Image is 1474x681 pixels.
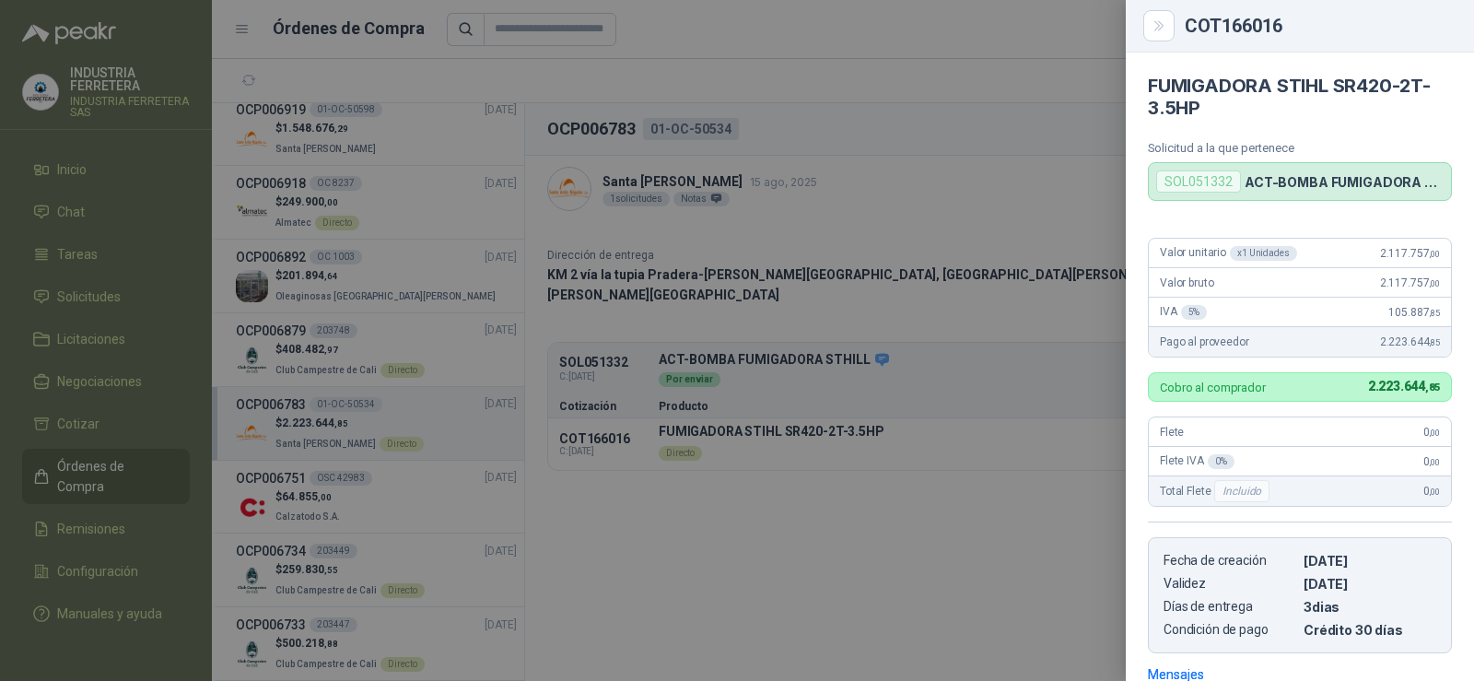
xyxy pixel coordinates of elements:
span: 2.223.644 [1368,379,1440,393]
p: Validez [1164,576,1296,592]
span: ,85 [1425,382,1440,393]
span: Valor bruto [1160,276,1213,289]
p: Cobro al comprador [1160,382,1266,393]
span: Pago al proveedor [1160,335,1249,348]
div: 0 % [1208,454,1234,469]
div: 5 % [1181,305,1208,320]
span: 0 [1423,455,1440,468]
span: 2.223.644 [1380,335,1440,348]
span: Total Flete [1160,480,1273,502]
span: 105.887 [1388,306,1440,319]
p: [DATE] [1304,576,1436,592]
span: IVA [1160,305,1207,320]
span: ,00 [1429,428,1440,438]
div: SOL051332 [1156,170,1241,193]
p: Condición de pago [1164,622,1296,638]
button: Close [1148,15,1170,37]
p: Crédito 30 días [1304,622,1436,638]
span: 2.117.757 [1380,247,1440,260]
span: 2.117.757 [1380,276,1440,289]
h4: FUMIGADORA STIHL SR420-2T-3.5HP [1148,75,1452,119]
span: 0 [1423,485,1440,498]
p: Días de entrega [1164,599,1296,615]
span: ,85 [1429,308,1440,318]
span: ,00 [1429,487,1440,497]
div: Incluido [1214,480,1269,502]
span: ,00 [1429,249,1440,259]
p: [DATE] [1304,553,1436,569]
span: Flete [1160,426,1184,439]
span: Valor unitario [1160,246,1297,261]
p: Fecha de creación [1164,553,1296,569]
span: Flete IVA [1160,454,1234,469]
span: ,00 [1429,278,1440,288]
div: x 1 Unidades [1230,246,1297,261]
p: Solicitud a la que pertenece [1148,141,1452,155]
span: 0 [1423,426,1440,439]
div: COT166016 [1185,17,1452,35]
p: 3 dias [1304,599,1436,615]
span: ,00 [1429,457,1440,467]
p: ACT-BOMBA FUMIGADORA STHILL [1245,174,1444,190]
span: ,85 [1429,337,1440,347]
